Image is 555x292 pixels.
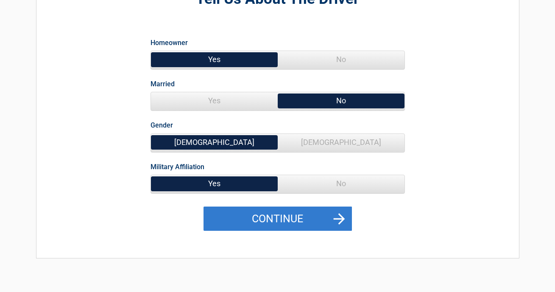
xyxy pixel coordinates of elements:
[151,175,278,192] span: Yes
[151,92,278,109] span: Yes
[278,51,404,68] span: No
[278,134,404,151] span: [DEMOGRAPHIC_DATA]
[151,51,278,68] span: Yes
[151,78,175,90] label: Married
[151,161,204,173] label: Military Affiliation
[278,92,404,109] span: No
[204,207,352,231] button: Continue
[151,134,278,151] span: [DEMOGRAPHIC_DATA]
[151,37,188,48] label: Homeowner
[278,175,404,192] span: No
[151,119,173,131] label: Gender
